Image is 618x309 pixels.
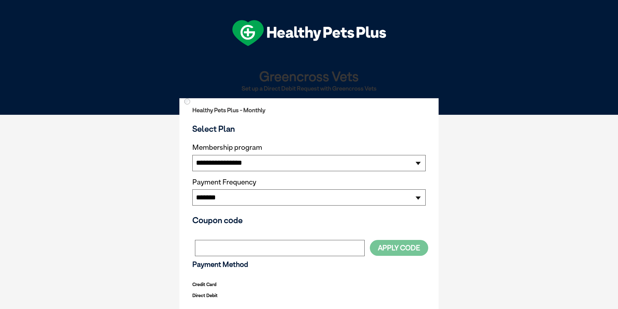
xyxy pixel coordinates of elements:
h1: Greencross Vets [182,69,436,83]
label: Credit Card [192,280,216,289]
label: Membership program [192,143,426,152]
h3: Payment Method [192,260,426,269]
img: hpp-logo-landscape-green-white.png [232,20,386,46]
h2: Set up a Direct Debit Request with Greencross Vets [182,85,436,92]
label: Direct Debit [192,291,218,300]
label: Payment Frequency [192,178,256,186]
input: Direct Debit [184,99,190,104]
button: Apply Code [370,240,428,256]
h2: Healthy Pets Plus - Monthly [192,107,426,113]
h3: Coupon code [192,215,426,225]
h3: Select Plan [192,124,426,134]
